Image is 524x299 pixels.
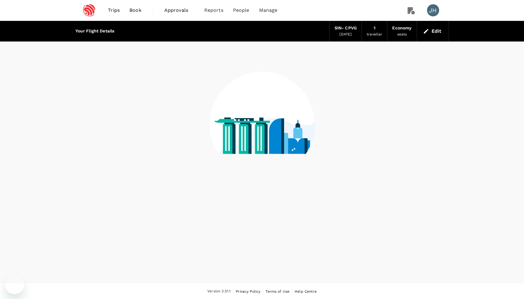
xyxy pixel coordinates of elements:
[265,289,289,294] span: Terms of Use
[259,7,278,14] span: Manage
[295,288,317,295] a: Help Centre
[422,26,444,36] button: Edit
[75,4,103,17] img: Espressif Systems Singapore Pte Ltd
[265,288,289,295] a: Terms of Use
[164,7,195,14] span: Approvals
[392,25,412,32] div: Economy
[397,32,407,38] div: seats
[236,289,260,294] span: Privacy Policy
[374,25,375,32] div: 1
[427,4,439,16] div: JH
[207,288,231,294] span: Version 3.51.1
[335,25,357,32] div: SIN - CPVG
[204,7,223,14] span: Reports
[339,32,352,38] div: [DATE]
[233,7,249,14] span: People
[108,7,120,14] span: Trips
[367,32,382,38] div: traveller
[230,172,283,178] g: finding your flights
[129,7,142,14] span: Book
[5,275,24,294] iframe: Button to launch messaging window
[75,28,115,35] div: Your Flight Details
[295,289,317,294] span: Help Centre
[236,288,260,295] a: Privacy Policy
